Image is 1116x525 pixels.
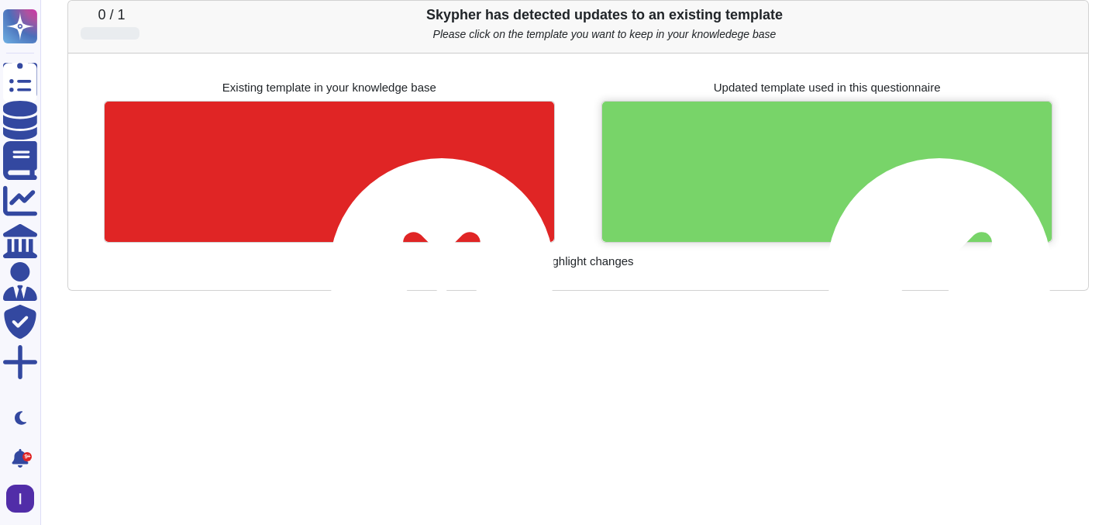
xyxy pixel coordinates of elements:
div: Highlight changes [541,255,633,267]
img: user [6,485,34,513]
i: Please click on the template you want to keep in your knowledege base [433,28,777,40]
div: 9+ [22,452,32,461]
p: Updated template used in this questionnaire [578,81,1076,93]
p: 0 / 1 [98,7,139,24]
button: user [3,482,45,516]
b: Skypher has detected updates to an existing template [426,7,783,22]
p: Existing template in your knowledge base [81,81,578,93]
